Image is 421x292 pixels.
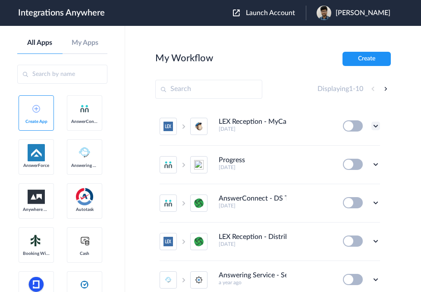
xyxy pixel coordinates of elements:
[219,203,331,209] h5: [DATE]
[28,190,45,204] img: aww.png
[355,85,363,92] span: 10
[23,119,50,124] span: Create App
[219,279,331,286] h5: a year ago
[18,8,105,18] h1: Integrations Anywhere
[76,188,93,205] img: autotask.png
[342,52,391,66] button: Create
[23,251,50,256] span: Booking Widget
[71,119,98,124] span: AnswerConnect
[219,118,286,126] h4: LEX Reception - MyCase
[79,279,90,290] img: clio-logo.svg
[71,251,98,256] span: Cash
[17,39,63,47] a: All Apps
[23,163,50,168] span: AnswerForce
[71,207,98,212] span: Autotask
[155,80,262,99] input: Search
[28,144,45,161] img: af-app-logo.svg
[79,235,90,246] img: cash-logo.svg
[32,105,40,113] img: add-icon.svg
[79,104,90,114] img: answerconnect-logo.svg
[219,233,286,241] h4: LEX Reception - Distributed Source
[17,65,107,84] input: Search by name
[219,126,331,132] h5: [DATE]
[219,241,331,247] h5: [DATE]
[28,233,45,248] img: Setmore_Logo.svg
[23,207,50,212] span: Anywhere Works
[349,85,353,92] span: 1
[155,53,213,64] h2: My Workflow
[63,39,108,47] a: My Apps
[317,6,331,20] img: blob
[219,156,245,164] h4: Progress
[219,164,331,170] h5: [DATE]
[219,195,286,203] h4: AnswerConnect - DS Task
[317,85,363,93] h4: Displaying -
[71,163,98,168] span: Answering Service
[219,271,286,279] h4: Answering Service - ServiceMinder
[246,9,295,16] span: Launch Account
[233,9,306,17] button: Launch Account
[233,9,240,16] img: launch-acct-icon.svg
[76,144,93,161] img: Answering_service.png
[336,9,390,17] span: [PERSON_NAME]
